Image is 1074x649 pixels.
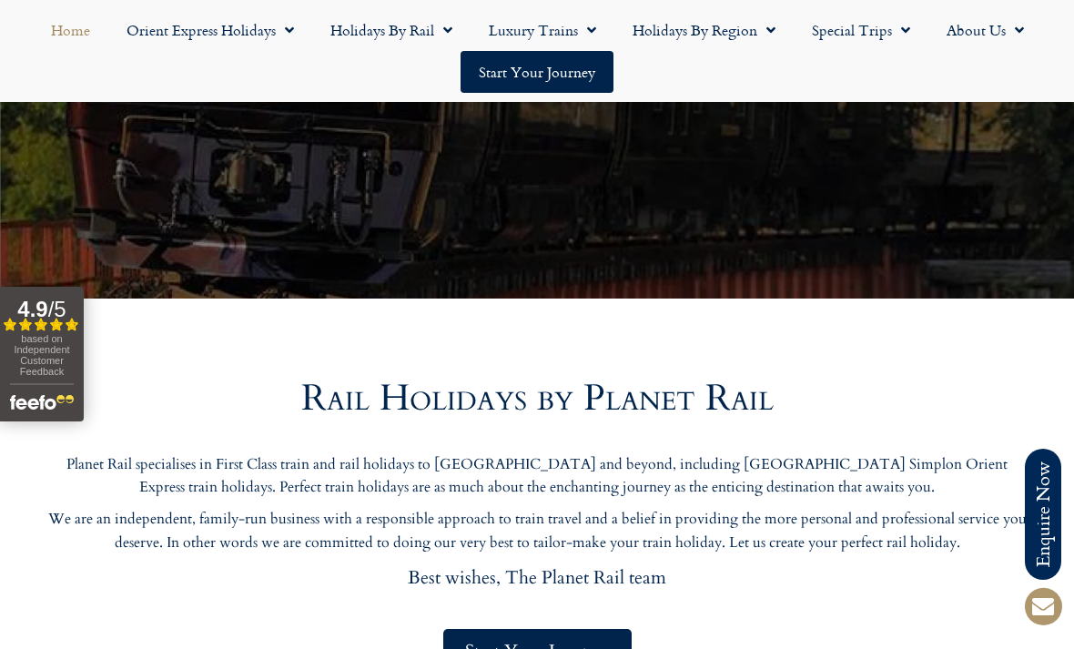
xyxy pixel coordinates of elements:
[9,9,1065,93] nav: Menu
[794,9,928,51] a: Special Trips
[108,9,312,51] a: Orient Express Holidays
[408,565,666,590] span: Best wishes, The Planet Rail team
[46,453,1028,500] p: Planet Rail specialises in First Class train and rail holidays to [GEOGRAPHIC_DATA] and beyond, i...
[46,380,1028,417] h2: Rail Holidays by Planet Rail
[928,9,1042,51] a: About Us
[614,9,794,51] a: Holidays by Region
[312,9,471,51] a: Holidays by Rail
[33,9,108,51] a: Home
[461,51,613,93] a: Start your Journey
[471,9,614,51] a: Luxury Trains
[46,508,1028,554] p: We are an independent, family-run business with a responsible approach to train travel and a beli...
